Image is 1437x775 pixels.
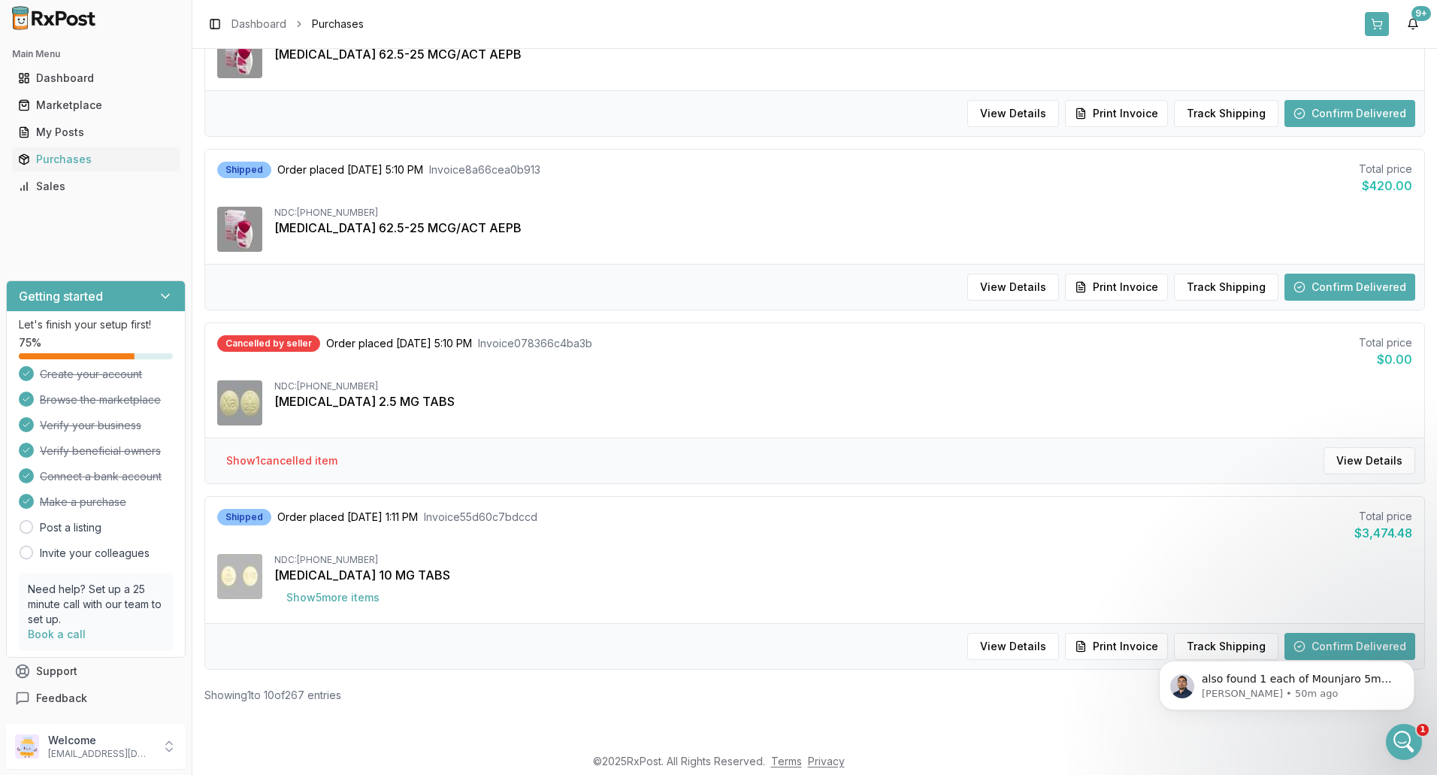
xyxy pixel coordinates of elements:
[73,8,171,19] h1: [PERSON_NAME]
[40,418,141,433] span: Verify your business
[258,486,282,510] button: Send a message…
[54,349,289,396] div: any luck on the [MEDICAL_DATA] 20mg?
[1359,335,1412,350] div: Total price
[1136,629,1437,734] iframe: Intercom notifications message
[277,162,423,177] span: Order placed [DATE] 5:10 PM
[24,417,234,476] div: No luck on [MEDICAL_DATA] sorry I had a pharmacy tell me they had 1 but they are out [DATE] for t...
[40,546,150,561] a: Invite your colleagues
[10,6,38,35] button: go back
[19,335,41,350] span: 75 %
[1354,524,1412,542] div: $3,474.48
[6,6,102,30] img: RxPost Logo
[1359,350,1412,368] div: $0.00
[40,520,101,535] a: Post a listing
[23,492,35,504] button: Upload attachment
[771,755,802,767] a: Terms
[967,633,1059,660] button: View Details
[217,335,320,352] div: Cancelled by seller
[6,658,186,685] button: Support
[40,392,161,407] span: Browse the marketplace
[54,110,289,158] div: we already have a [MEDICAL_DATA] 3 in the cart, looking for 1 more
[274,380,1412,392] div: NDC: [PHONE_NUMBER]
[231,17,286,32] a: Dashboard
[40,495,126,510] span: Make a purchase
[231,17,364,32] nav: breadcrumb
[43,8,67,32] img: Profile image for Manuel
[1174,100,1278,127] button: Track Shipping
[1386,724,1422,760] iframe: Intercom live chat
[274,207,1412,219] div: NDC: [PHONE_NUMBER]
[6,147,186,171] button: Purchases
[217,554,262,599] img: Jardiance 10 MG TABS
[12,328,289,349] div: [DATE]
[12,51,247,98] div: 2 x [MEDICAL_DATA] 3mg and 1 MOunjaro 15mg ?
[12,408,247,485] div: No luck on [MEDICAL_DATA] sorry I had a pharmacy tell me they had 1 but they are out [DATE] for t...
[12,225,247,316] div: I tried to ask the pharmacy if they had more they told me yes but didnt post the medications. the...
[12,48,180,60] h2: Main Menu
[36,691,87,706] span: Feedback
[277,510,418,525] span: Order placed [DATE] 1:11 PM
[1065,633,1168,660] button: Print Invoice
[274,584,392,611] button: Show5more items
[204,688,341,703] div: Showing 1 to 10 of 267 entries
[424,510,537,525] span: Invoice 55d60c7bdccd
[1065,274,1168,301] button: Print Invoice
[967,274,1059,301] button: View Details
[274,219,1412,237] div: [MEDICAL_DATA] 62.5-25 MCG/ACT AEPB
[6,120,186,144] button: My Posts
[28,628,86,640] a: Book a call
[1284,100,1415,127] button: Confirm Delivered
[66,358,277,387] div: any luck on the [MEDICAL_DATA] 20mg?
[19,317,173,332] p: Let's finish your setup first!
[274,392,1412,410] div: [MEDICAL_DATA] 2.5 MG TABS
[274,554,1412,566] div: NDC: [PHONE_NUMBER]
[217,162,271,178] div: Shipped
[274,45,1412,63] div: [MEDICAL_DATA] 62.5-25 MCG/ACT AEPB
[6,93,186,117] button: Marketplace
[6,174,186,198] button: Sales
[12,225,289,328] div: Manuel says…
[214,447,349,474] button: Show1cancelled item
[1359,162,1412,177] div: Total price
[12,349,289,408] div: JEFFREY says…
[1174,274,1278,301] button: Track Shipping
[28,582,164,627] p: Need help? Set up a 25 minute call with our team to set up.
[217,380,262,425] img: Xarelto 2.5 MG TABS
[40,469,162,484] span: Connect a bank account
[808,755,845,767] a: Privacy
[12,408,289,497] div: Manuel says…
[24,234,234,307] div: I tried to ask the pharmacy if they had more they told me yes but didnt post the medications. the...
[478,336,592,351] span: Invoice 078366c4ba3b
[12,146,180,173] a: Purchases
[1324,447,1415,474] button: View Details
[235,6,264,35] button: Home
[13,461,288,486] textarea: Message…
[18,152,174,167] div: Purchases
[47,492,59,504] button: Emoji picker
[217,207,262,252] img: Anoro Ellipta 62.5-25 MCG/ACT AEPB
[12,160,289,205] div: JEFFREY says…
[1401,12,1425,36] button: 9+
[12,51,289,110] div: Manuel says…
[1417,724,1429,736] span: 1
[12,204,289,225] div: [DATE]
[66,120,277,149] div: we already have a [MEDICAL_DATA] 3 in the cart, looking for 1 more
[12,65,180,92] a: Dashboard
[326,336,472,351] span: Order placed [DATE] 5:10 PM
[217,33,262,78] img: Anoro Ellipta 62.5-25 MCG/ACT AEPB
[274,566,1412,584] div: [MEDICAL_DATA] 10 MG TABS
[1411,6,1431,21] div: 9+
[48,733,153,748] p: Welcome
[18,71,174,86] div: Dashboard
[429,162,540,177] span: Invoice 8a66cea0b913
[40,367,142,382] span: Create your account
[12,173,180,200] a: Sales
[12,119,180,146] a: My Posts
[312,17,364,32] span: Purchases
[1065,100,1168,127] button: Print Invoice
[6,685,186,712] button: Feedback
